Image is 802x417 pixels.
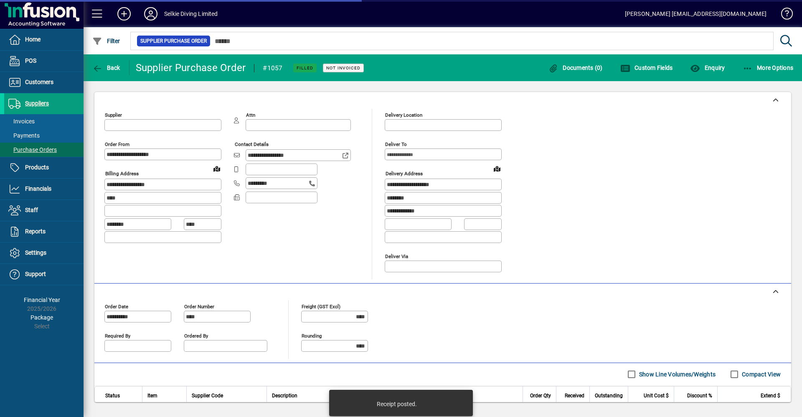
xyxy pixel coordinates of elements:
span: Home [25,36,41,43]
a: Knowledge Base [775,2,792,29]
button: Enquiry [688,60,727,75]
button: Documents (0) [546,60,605,75]
span: Purchase Orders [8,146,57,153]
span: Customers [25,79,53,85]
button: Add [111,6,137,21]
span: Received [565,391,584,400]
a: POS [4,51,84,72]
label: Show Line Volumes/Weights [637,370,716,379]
a: Financials [4,179,84,200]
span: Products [25,164,49,171]
span: Item [147,391,157,400]
mat-label: Attn [246,112,255,118]
span: Package [30,314,53,321]
span: Order Qty [530,391,551,400]
mat-label: Deliver via [385,253,408,259]
a: Home [4,29,84,50]
a: Staff [4,200,84,221]
mat-label: Supplier [105,112,122,118]
span: Invoices [8,118,35,125]
button: Filter [90,33,122,49]
mat-label: Order from [105,141,129,147]
span: Staff [25,207,38,213]
span: Reports [25,228,46,235]
a: Reports [4,221,84,242]
span: Outstanding [595,391,623,400]
span: Description [272,391,297,400]
label: Compact View [740,370,781,379]
button: More Options [741,60,796,75]
button: Custom Fields [618,60,675,75]
div: [PERSON_NAME] [EMAIL_ADDRESS][DOMAIN_NAME] [625,7,766,20]
mat-label: Required by [105,333,130,338]
span: Filter [92,38,120,44]
a: Products [4,157,84,178]
a: Purchase Orders [4,143,84,157]
mat-label: Order date [105,303,128,309]
a: Payments [4,128,84,143]
div: Selkie Diving Limited [164,7,218,20]
div: Supplier Purchase Order [136,61,246,74]
div: #1057 [263,61,282,75]
span: Documents (0) [548,64,603,71]
span: Supplier Code [192,391,223,400]
span: Discount % [687,391,712,400]
mat-label: Deliver To [385,141,407,147]
a: View on map [210,162,223,175]
span: Enquiry [690,64,725,71]
mat-label: Ordered by [184,333,208,338]
span: Unit Cost $ [644,391,669,400]
span: POS [25,57,36,64]
span: Financials [25,185,51,192]
a: Support [4,264,84,285]
span: Extend $ [761,391,780,400]
app-page-header-button: Back [84,60,129,75]
a: Customers [4,72,84,93]
span: Back [92,64,120,71]
span: Financial Year [24,297,60,303]
span: Custom Fields [620,64,673,71]
div: Receipt posted. [377,400,417,408]
button: Back [90,60,122,75]
a: View on map [490,162,504,175]
a: Invoices [4,114,84,128]
mat-label: Rounding [302,333,322,338]
span: Status [105,391,120,400]
span: Support [25,271,46,277]
span: Payments [8,132,40,139]
mat-label: Freight (GST excl) [302,303,340,309]
mat-label: Order number [184,303,214,309]
a: Settings [4,243,84,264]
mat-label: Delivery Location [385,112,422,118]
span: Supplier Purchase Order [140,37,207,45]
button: Profile [137,6,164,21]
span: Filled [297,65,313,71]
span: Not Invoiced [326,65,360,71]
span: Suppliers [25,100,49,107]
span: Settings [25,249,46,256]
span: More Options [743,64,794,71]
